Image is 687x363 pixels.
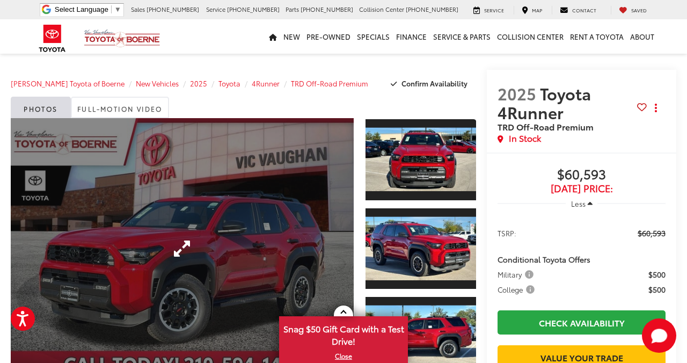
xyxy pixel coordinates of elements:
[71,97,169,118] a: Full-Motion Video
[301,5,353,13] span: [PHONE_NUMBER]
[364,128,477,192] img: 2025 Toyota 4Runner TRD Off-Road Premium
[430,19,494,54] a: Service & Parts: Opens in a new tab
[498,82,536,105] span: 2025
[266,19,280,54] a: Home
[648,269,666,280] span: $500
[11,97,71,118] a: Photos
[114,5,121,13] span: ▼
[631,6,647,13] span: Saved
[484,6,504,13] span: Service
[359,5,404,13] span: Collision Center
[498,310,666,335] a: Check Availability
[498,254,590,265] span: Conditional Toyota Offers
[566,194,598,213] button: Less
[571,199,586,208] span: Less
[227,5,280,13] span: [PHONE_NUMBER]
[567,19,627,54] a: Rent a Toyota
[280,317,407,350] span: Snag $50 Gift Card with a Test Drive!
[498,167,666,183] span: $60,593
[638,228,666,238] span: $60,593
[498,284,538,295] button: College
[498,82,591,124] span: Toyota 4Runner
[642,318,676,353] svg: Start Chat
[280,19,303,54] a: New
[252,78,280,88] a: 4Runner
[498,269,537,280] button: Military
[111,5,112,13] span: ​
[393,19,430,54] a: Finance
[514,6,550,14] a: Map
[366,207,476,291] a: Expand Photo 2
[498,228,516,238] span: TSRP:
[291,78,368,88] a: TRD Off-Road Premium
[406,5,458,13] span: [PHONE_NUMBER]
[572,6,596,13] span: Contact
[366,118,476,201] a: Expand Photo 1
[131,5,145,13] span: Sales
[509,132,541,144] span: In Stock
[498,120,594,133] span: TRD Off-Road Premium
[494,19,567,54] a: Collision Center
[55,5,108,13] span: Select Language
[206,5,225,13] span: Service
[303,19,354,54] a: Pre-Owned
[465,6,512,14] a: Service
[218,78,240,88] a: Toyota
[627,19,657,54] a: About
[354,19,393,54] a: Specials
[190,78,207,88] a: 2025
[55,5,121,13] a: Select Language​
[655,104,657,112] span: dropdown dots
[286,5,299,13] span: Parts
[532,6,542,13] span: Map
[136,78,179,88] a: New Vehicles
[498,183,666,194] span: [DATE] Price:
[401,78,467,88] span: Confirm Availability
[498,284,537,295] span: College
[84,29,160,48] img: Vic Vaughan Toyota of Boerne
[648,284,666,295] span: $500
[498,269,536,280] span: Military
[552,6,604,14] a: Contact
[642,318,676,353] button: Toggle Chat Window
[364,217,477,281] img: 2025 Toyota 4Runner TRD Off-Road Premium
[147,5,199,13] span: [PHONE_NUMBER]
[647,99,666,118] button: Actions
[611,6,655,14] a: My Saved Vehicles
[32,21,72,56] img: Toyota
[11,78,125,88] a: [PERSON_NAME] Toyota of Boerne
[385,74,477,93] button: Confirm Availability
